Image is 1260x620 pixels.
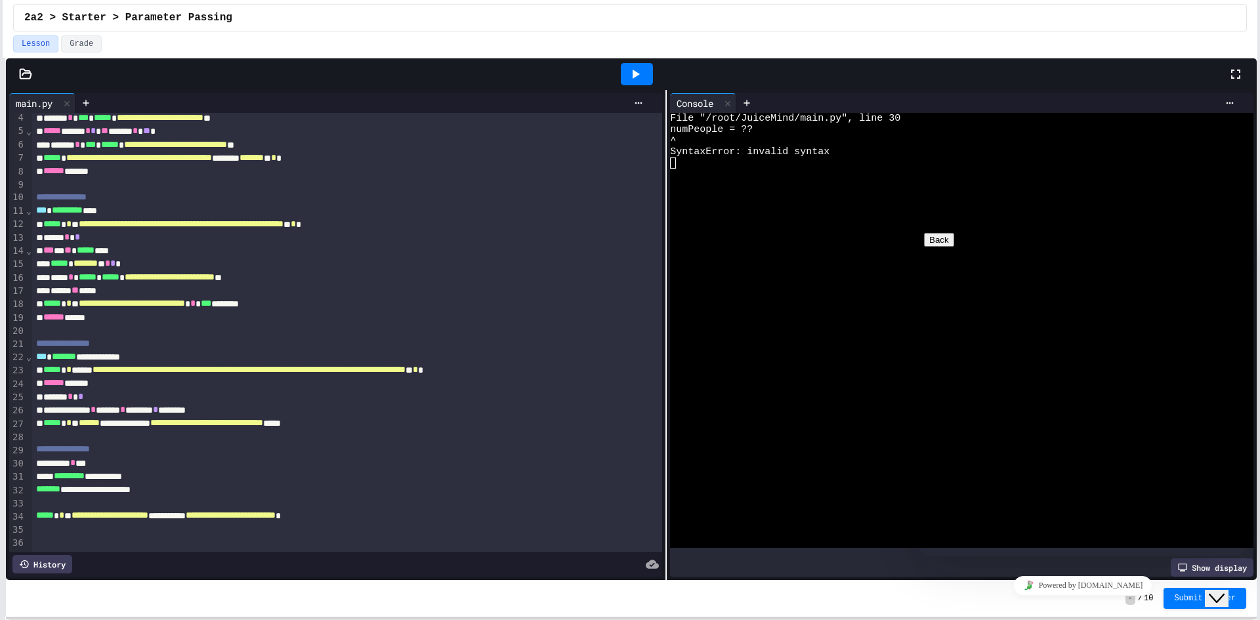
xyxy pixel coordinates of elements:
span: ^ [670,135,676,146]
div: 31 [9,470,26,484]
button: Lesson [13,35,58,52]
button: Grade [61,35,102,52]
div: 32 [9,484,26,497]
div: main.py [9,96,59,110]
div: 6 [9,138,26,152]
div: 22 [9,351,26,364]
div: 9 [9,178,26,192]
div: 24 [9,378,26,391]
div: 33 [9,497,26,510]
div: 36 [9,537,26,550]
div: Show display [1171,558,1253,577]
div: 20 [9,325,26,338]
span: Fold line [26,352,32,362]
div: 28 [9,431,26,444]
iframe: chat widget [919,571,1247,600]
div: 7 [9,152,26,165]
div: 25 [9,391,26,404]
div: 21 [9,338,26,351]
span: File "/root/JuiceMind/main.py", line 30 [670,113,900,124]
div: 5 [9,125,26,138]
div: 16 [9,272,26,285]
span: 2a2 > Starter > Parameter Passing [24,10,232,26]
div: 34 [9,510,26,524]
div: Console [670,93,736,113]
div: 29 [9,444,26,457]
div: 17 [9,285,26,298]
div: 14 [9,245,26,258]
div: History [12,555,72,573]
span: Fold line [26,205,32,216]
div: Console [670,96,720,110]
div: 27 [9,418,26,431]
div: 11 [9,205,26,218]
div: 19 [9,312,26,325]
div: 12 [9,218,26,231]
div: 35 [9,524,26,537]
div: 15 [9,258,26,271]
div: 23 [9,364,26,377]
div: 26 [9,404,26,417]
iframe: chat widget [1205,568,1247,607]
span: numPeople = ?? [670,124,753,135]
div: 13 [9,232,26,245]
div: 18 [9,298,26,311]
span: Fold line [26,245,32,256]
div: 4 [9,112,26,125]
div: 30 [9,457,26,470]
div: 8 [9,165,26,178]
div: 10 [9,191,26,204]
span: SyntaxError: invalid syntax [670,146,829,157]
span: Fold line [26,126,32,136]
div: main.py [9,93,75,113]
iframe: chat widget [919,228,1247,556]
